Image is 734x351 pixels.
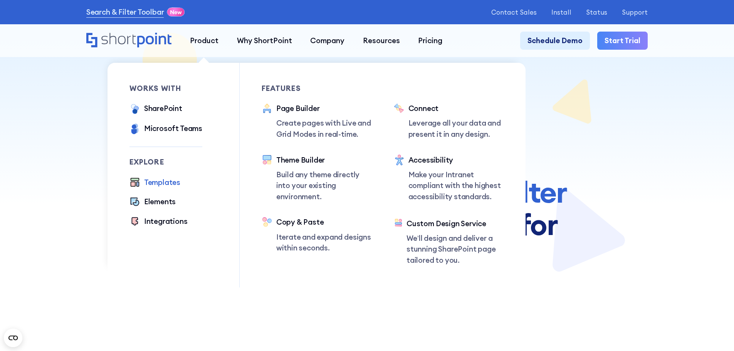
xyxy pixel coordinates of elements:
a: Theme BuilderBuild any theme directly into your existing environment. [262,155,372,202]
div: Copy & Paste [276,217,372,228]
a: Home [86,33,171,49]
a: Page BuilderCreate pages with Live and Grid Modes in real-time. [262,103,372,139]
div: Connect [408,103,504,114]
div: Page Builder [276,103,372,114]
a: Elements [129,196,176,208]
button: Open CMP widget [4,329,22,347]
a: Why ShortPoint [228,32,301,50]
a: SharePoint [129,103,182,116]
div: Custom Design Service [406,218,504,229]
a: Support [622,8,648,16]
div: Integrations [144,216,188,227]
span: Search & Filter Toolbar [176,173,567,243]
div: Templates [144,177,180,188]
a: ConnectLeverage all your data and present it in any design. [394,103,504,139]
iframe: Chat Widget [695,314,734,351]
p: Leverage all your data and present it in any design. [408,118,504,139]
a: AccessibilityMake your Intranet compliant with the highest accessibility standards. [394,155,504,203]
p: Make your Intranet compliant with the highest accessibility standards. [408,169,504,202]
div: Theme Builder [276,155,372,166]
div: Features [262,85,372,92]
a: Contact Sales [491,8,537,16]
a: Integrations [129,216,188,228]
a: Company [301,32,354,50]
div: Elements [144,196,176,207]
a: Custom Design ServiceWe’ll design and deliver a stunning SharePoint page tailored to you. [394,218,504,266]
a: Microsoft Teams [129,123,202,136]
a: Start Trial [597,32,648,50]
div: Product [190,35,218,46]
div: SharePoint [144,103,182,114]
a: Install [551,8,571,16]
div: Company [310,35,344,46]
a: Pricing [409,32,452,50]
div: works with [129,85,203,92]
a: Copy & PasteIterate and expand designs within seconds. [262,217,372,253]
a: Templates [129,177,180,189]
a: Status [586,8,607,16]
p: We’ll design and deliver a stunning SharePoint page tailored to you. [406,233,504,266]
div: Why ShortPoint [237,35,292,46]
a: Search & Filter Toolbar [86,7,164,18]
div: Accessibility [408,155,504,166]
div: Microsoft Teams [144,123,202,134]
a: Schedule Demo [520,32,590,50]
a: Product [181,32,228,50]
div: Explore [129,158,203,166]
p: Build any theme directly into your existing environment. [276,169,372,202]
p: Iterate and expand designs within seconds. [276,232,372,254]
div: Pricing [418,35,442,46]
p: Create pages with Live and Grid Modes in real-time. [276,118,372,139]
div: Resources [363,35,400,46]
a: Resources [354,32,409,50]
